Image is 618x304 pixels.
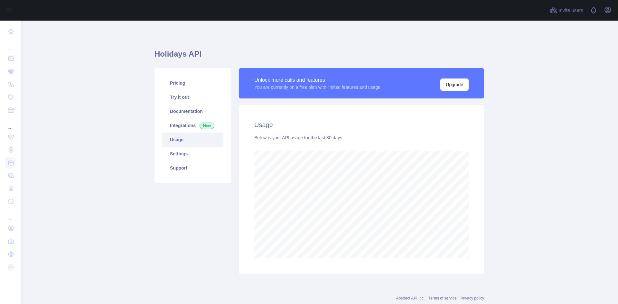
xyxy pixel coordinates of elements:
a: Integrations New [162,118,223,133]
a: Pricing [162,76,223,90]
span: New [200,123,214,129]
div: Unlock more calls and features [254,76,380,84]
a: Support [162,161,223,175]
a: Settings [162,147,223,161]
h2: Usage [254,120,469,129]
div: You are currently on a free plan with limited features and usage [254,84,380,90]
div: ... [5,117,15,130]
a: Documentation [162,104,223,118]
a: Privacy policy [461,296,484,300]
div: Below is your API usage for the last 30 days [254,134,469,141]
a: Abstract API Inc. [396,296,425,300]
span: Invite users [558,7,583,14]
a: Try it out [162,90,223,104]
a: Usage [162,133,223,147]
div: ... [5,208,15,221]
a: Terms of service [428,296,456,300]
h1: Holidays API [154,49,484,64]
div: ... [5,39,15,51]
button: Upgrade [440,78,469,91]
button: Invite users [548,5,585,15]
